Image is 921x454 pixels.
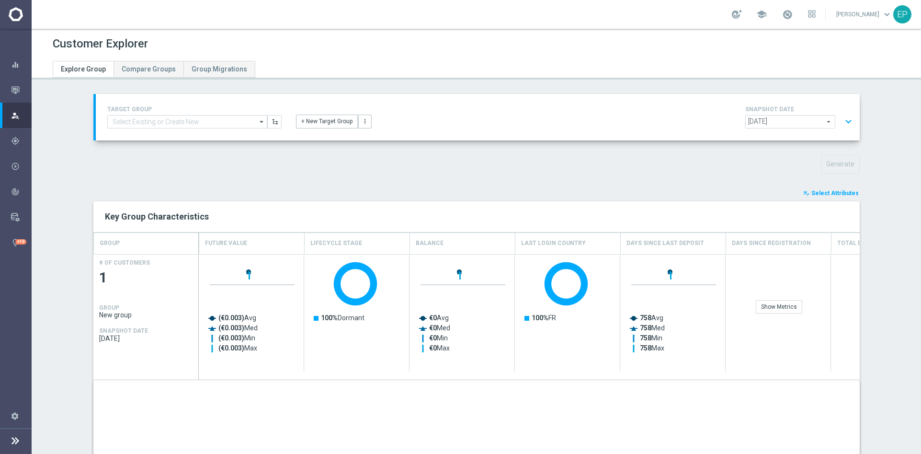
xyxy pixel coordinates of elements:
ul: Tabs [53,61,255,78]
i: arrow_drop_down [257,116,267,128]
i: play_circle_outline [11,162,20,171]
div: Settings [5,403,25,429]
text: Avg [640,314,663,322]
button: Generate [821,155,860,174]
tspan: €0 [429,314,437,322]
h2: Key Group Characteristics [105,211,848,222]
h4: Balance [416,235,443,252]
i: more_vert [362,118,368,125]
button: lightbulb Optibot +10 [11,239,32,246]
tspan: 758 [640,344,651,352]
text: Med [218,324,258,332]
span: 2025-08-14 [99,335,193,342]
div: +10 [15,239,26,244]
button: expand_more [841,113,855,131]
span: Group Migrations [192,65,247,73]
button: Mission Control [11,86,32,94]
span: 1 [99,268,193,287]
i: gps_fixed [11,137,20,145]
div: Optibot [11,230,31,255]
span: Explore Group [61,65,106,73]
button: gps_fixed Plan [11,137,32,145]
div: Show Metrics [756,300,802,314]
i: track_changes [11,187,20,196]
h4: GROUP [99,304,119,311]
text: Min [429,334,448,342]
text: Min [218,334,255,342]
h4: SNAPSHOT DATE [99,327,148,334]
text: Med [640,324,665,332]
tspan: 758 [640,334,651,342]
button: more_vert [358,115,372,128]
span: New group [99,311,193,319]
input: Select Existing or Create New [107,115,267,128]
span: school [756,9,767,20]
tspan: 100% [321,314,338,322]
div: Dashboard [11,52,31,77]
button: Data Studio [11,213,32,221]
tspan: 100% [532,314,548,322]
text: Max [429,344,450,352]
button: person_search Explore [11,112,32,119]
h4: # OF CUSTOMERS [99,259,150,266]
i: person_search [11,111,20,120]
button: playlist_add_check Select Attributes [802,188,860,198]
button: equalizer Dashboard [11,61,32,69]
span: keyboard_arrow_down [882,9,892,20]
div: Explore [11,111,31,120]
tspan: (€0.003) [218,334,244,342]
text: Min [640,334,662,342]
span: Compare Groups [122,65,176,73]
h4: SNAPSHOT DATE [745,106,855,113]
h4: TARGET GROUP [107,106,282,113]
i: settings [11,411,19,420]
tspan: (€0.003) [218,314,244,322]
i: playlist_add_check [803,190,810,197]
div: Analyze [11,187,31,196]
tspan: 758 [640,314,651,322]
div: Plan [11,137,31,145]
text: FR [532,314,556,322]
tspan: (€0.003) [218,344,244,352]
div: Data Studio [11,213,31,221]
h4: Days Since Last Deposit [626,235,704,252]
tspan: 758 [640,324,651,332]
div: Execute [11,162,31,171]
div: Press SPACE to select this row. [93,254,199,372]
i: equalizer [11,60,20,69]
button: play_circle_outline Execute [11,163,32,170]
a: [PERSON_NAME]keyboard_arrow_down [835,7,893,22]
h4: Days Since Registration [732,235,811,252]
text: Max [218,344,257,352]
tspan: (€0.003) [218,324,244,332]
text: Avg [218,314,256,322]
div: Mission Control [11,77,31,103]
h4: Lifecycle Stage [310,235,362,252]
div: EP [893,5,911,23]
div: TARGET GROUP arrow_drop_down + New Target Group more_vert SNAPSHOT DATE arrow_drop_down expand_more [107,104,848,131]
h4: Last Login Country [521,235,586,252]
text: Avg [429,314,449,322]
i: lightbulb [11,238,20,247]
h4: GROUP [100,235,120,252]
tspan: €0 [429,324,437,332]
text: Med [429,324,450,332]
h1: Customer Explorer [53,37,148,51]
button: track_changes Analyze [11,188,32,196]
button: + New Target Group [296,115,358,128]
text: Dormant [321,314,364,322]
h4: Future Value [205,235,247,252]
span: Select Attributes [811,190,859,197]
tspan: €0 [429,344,437,352]
text: Max [640,344,664,352]
tspan: €0 [429,334,437,342]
